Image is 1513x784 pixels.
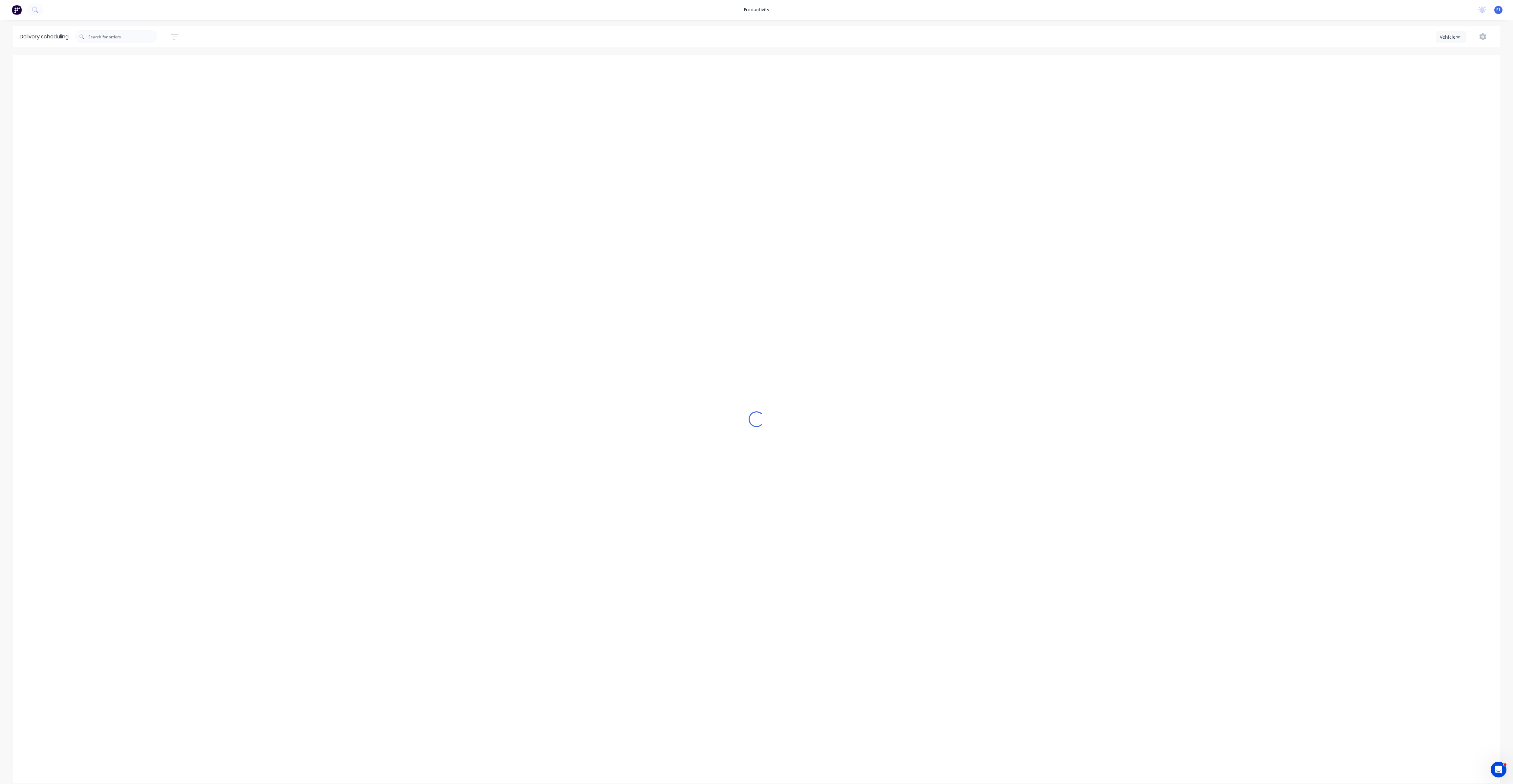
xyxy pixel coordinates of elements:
div: productivity [741,5,773,15]
span: F1 [1496,7,1501,13]
div: Vehicle [1440,33,1459,40]
button: Vehicle [1436,31,1466,43]
iframe: Intercom live chat [1491,762,1506,777]
img: Factory [12,5,22,15]
div: Delivery scheduling [13,26,75,47]
input: Search for orders [88,30,157,43]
